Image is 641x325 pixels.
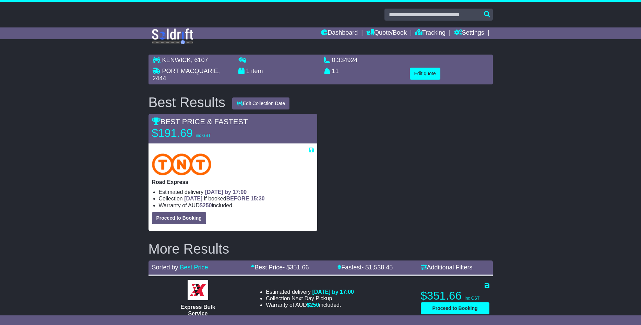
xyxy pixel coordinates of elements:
[191,57,208,63] span: , 6107
[226,196,249,201] span: BEFORE
[321,27,358,39] a: Dashboard
[180,264,208,271] a: Best Price
[312,289,354,295] span: [DATE] by 17:00
[152,264,178,271] span: Sorted by
[415,27,446,39] a: Tracking
[188,280,208,300] img: Border Express: Express Bulk Service
[196,133,211,138] span: inc GST
[159,189,314,195] li: Estimated delivery
[246,68,250,74] span: 1
[307,302,319,308] span: $
[266,289,354,295] li: Estimated delivery
[332,57,358,63] span: 0.334924
[180,304,215,316] span: Express Bulk Service
[292,295,332,301] span: Next Day Pickup
[421,264,473,271] a: Additional Filters
[162,57,191,63] span: KENWICK
[205,189,247,195] span: [DATE] by 17:00
[152,179,314,185] p: Road Express
[283,264,309,271] span: - $
[465,296,479,301] span: inc GST
[454,27,484,39] a: Settings
[310,302,319,308] span: 250
[184,196,264,201] span: if booked
[152,212,206,224] button: Proceed to Booking
[162,68,218,74] span: PORT MACQUARIE
[421,302,489,314] button: Proceed to Booking
[149,241,493,256] h2: More Results
[366,27,407,39] a: Quote/Book
[145,95,229,110] div: Best Results
[200,202,212,208] span: $
[203,202,212,208] span: 250
[361,264,393,271] span: - $
[266,295,354,302] li: Collection
[266,302,354,308] li: Warranty of AUD included.
[369,264,393,271] span: 1,538.45
[152,126,238,140] p: $191.69
[251,68,263,74] span: item
[410,68,440,80] button: Edit quote
[159,195,314,202] li: Collection
[251,196,265,201] span: 15:30
[337,264,393,271] a: Fastest- $1,538.45
[159,202,314,209] li: Warranty of AUD included.
[251,264,309,271] a: Best Price- $351.66
[153,68,220,82] span: , 2444
[152,117,248,126] span: BEST PRICE & FASTEST
[421,289,489,303] p: $351.66
[232,97,289,109] button: Edit Collection Date
[184,196,202,201] span: [DATE]
[332,68,339,74] span: 11
[290,264,309,271] span: 351.66
[152,153,212,175] img: TNT Domestic: Road Express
